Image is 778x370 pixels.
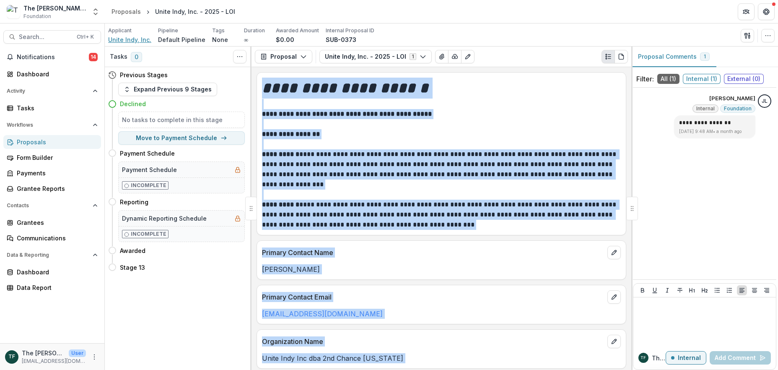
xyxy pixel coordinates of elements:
div: Proposals [17,138,94,146]
button: Add Comment [710,351,771,365]
h5: Payment Schedule [122,165,177,174]
nav: breadcrumb [108,5,239,18]
span: Data & Reporting [7,252,89,258]
p: User [69,349,86,357]
span: 1 [704,54,706,60]
button: edit [607,335,621,348]
span: 0 [131,52,142,62]
div: Form Builder [17,153,94,162]
div: Communications [17,234,94,242]
button: Align Center [749,285,760,295]
span: External ( 0 ) [724,74,764,84]
img: The Bolick Foundation [7,5,20,18]
h4: Declined [120,99,146,108]
button: Ordered List [724,285,734,295]
p: [EMAIL_ADDRESS][DOMAIN_NAME] [22,357,86,365]
button: PDF view [615,50,628,63]
p: Default Pipeline [158,35,205,44]
h4: Previous Stages [120,70,168,79]
p: Tags [212,27,225,34]
div: Tasks [17,104,94,112]
button: Proposal Comments [631,47,716,67]
button: Plaintext view [602,50,615,63]
a: Proposals [3,135,101,149]
span: Search... [19,34,72,41]
p: [DATE] 9:48 AM • a month ago [679,128,750,135]
p: Awarded Amount [276,27,319,34]
button: Italicize [662,285,672,295]
h4: Payment Schedule [120,149,175,158]
button: Move to Payment Schedule [118,131,245,145]
h4: Awarded [120,246,145,255]
button: Heading 2 [700,285,710,295]
button: Toggle View Cancelled Tasks [233,50,246,63]
p: Unite Indy Inc dba 2nd Chance [US_STATE] [262,353,621,363]
span: Internal ( 1 ) [683,74,721,84]
p: Applicant [108,27,132,34]
div: Data Report [17,283,94,292]
p: Filter: [636,74,654,84]
button: Align Left [737,285,747,295]
p: [PERSON_NAME] [709,94,755,103]
p: Pipeline [158,27,178,34]
button: Search... [3,30,101,44]
button: Bold [638,285,648,295]
button: Align Right [762,285,772,295]
span: Activity [7,88,89,94]
div: The Bolick Foundation [8,354,15,360]
p: $0.00 [276,35,294,44]
div: Payments [17,169,94,177]
a: Grantees [3,216,101,229]
span: Foundation [724,106,752,112]
div: Ctrl + K [75,32,96,42]
a: [EMAIL_ADDRESS][DOMAIN_NAME] [262,310,383,318]
a: Unite Indy, Inc. [108,35,151,44]
a: Proposals [108,5,144,18]
a: Dashboard [3,265,101,279]
span: Foundation [23,13,51,20]
span: Internal [696,106,715,112]
button: Heading 1 [687,285,697,295]
p: Organization Name [262,336,604,347]
p: The B [652,354,666,362]
h4: Reporting [120,198,148,206]
button: Edit as form [461,50,475,63]
div: Grantee Reports [17,184,94,193]
button: Open Workflows [3,118,101,132]
a: Communications [3,231,101,245]
span: All ( 1 ) [657,74,679,84]
a: Dashboard [3,67,101,81]
button: Underline [650,285,660,295]
button: Notifications14 [3,50,101,64]
p: Internal Proposal ID [326,27,374,34]
button: Partners [738,3,755,20]
button: Open Activity [3,84,101,98]
button: View Attached Files [435,50,449,63]
p: Internal [678,354,701,362]
h3: Tasks [110,53,127,60]
div: Unite Indy, Inc. - 2025 - LOI [155,7,235,16]
p: None [212,35,228,44]
h5: No tasks to complete in this stage [122,115,241,124]
div: Dashboard [17,268,94,276]
p: The [PERSON_NAME] Foundation [22,349,65,357]
h4: Stage 13 [120,263,145,272]
p: Primary Contact Email [262,292,604,302]
button: Get Help [758,3,775,20]
div: The Bolick Foundation [641,356,646,360]
button: Bullet List [712,285,722,295]
button: Open entity switcher [90,3,101,20]
p: SUB-0373 [326,35,356,44]
a: Tasks [3,101,101,115]
button: Open Data & Reporting [3,248,101,262]
div: The [PERSON_NAME] Foundation [23,4,86,13]
p: Primary Contact Name [262,248,604,258]
span: Workflows [7,122,89,128]
button: Expand Previous 9 Stages [118,83,217,96]
div: Joye Lane [762,99,768,104]
div: Proposals [112,7,141,16]
button: edit [607,290,621,304]
p: Incomplete [131,182,166,189]
a: Grantee Reports [3,182,101,195]
button: Unite Indy, Inc. - 2025 - LOI1 [319,50,432,63]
